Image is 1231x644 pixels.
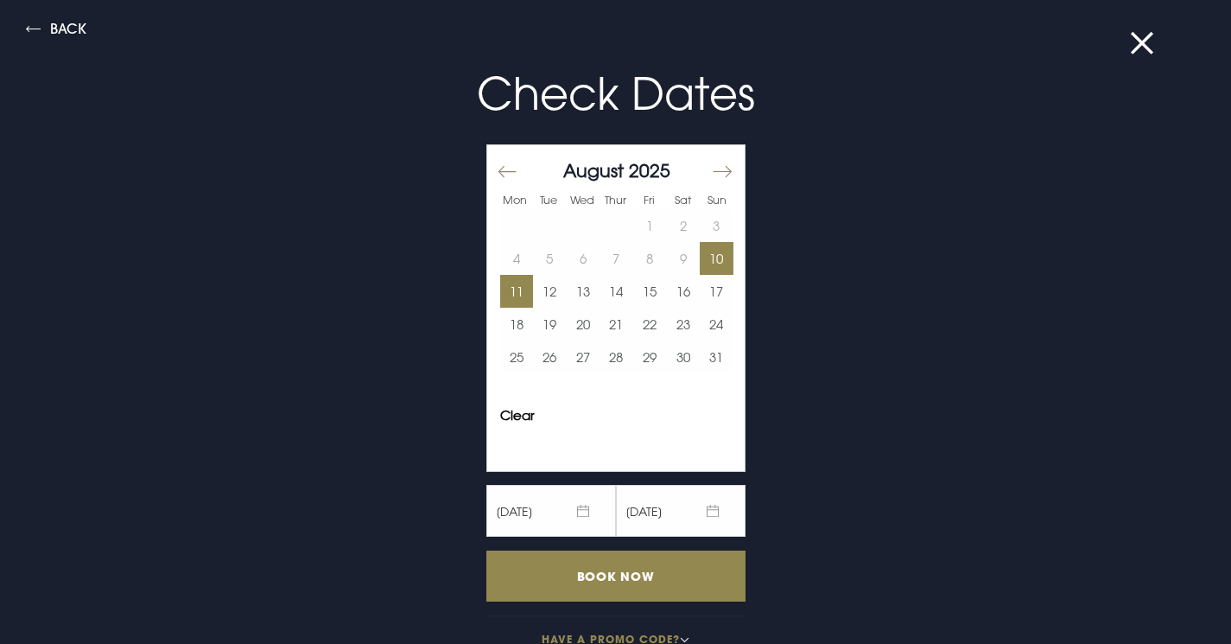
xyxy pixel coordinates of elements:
button: 18 [500,308,534,341]
button: Clear [500,409,535,422]
td: Choose Thursday, August 14, 2025 as your end date. [600,275,633,308]
td: Choose Thursday, August 28, 2025 as your end date. [600,341,633,373]
button: 25 [500,341,534,373]
button: 24 [700,308,733,341]
td: Choose Tuesday, August 26, 2025 as your end date. [533,341,567,373]
button: 29 [633,341,667,373]
button: Move backward to switch to the previous month. [497,154,517,190]
button: Back [26,22,86,41]
td: Choose Sunday, August 17, 2025 as your end date. [700,275,733,308]
td: Choose Monday, August 25, 2025 as your end date. [500,341,534,373]
button: 27 [567,341,600,373]
td: Selected. Sunday, August 10, 2025 [700,242,733,275]
td: Choose Saturday, August 30, 2025 as your end date. [666,341,700,373]
button: 22 [633,308,667,341]
td: Choose Friday, August 15, 2025 as your end date. [633,275,667,308]
button: 20 [567,308,600,341]
button: 12 [533,275,567,308]
span: August [563,159,624,182]
td: Choose Friday, August 29, 2025 as your end date. [633,341,667,373]
td: Choose Monday, August 11, 2025 as your end date. [500,275,534,308]
td: Choose Sunday, August 31, 2025 as your end date. [700,341,733,373]
button: 10 [700,242,733,275]
td: Choose Thursday, August 21, 2025 as your end date. [600,308,633,341]
td: Choose Sunday, August 24, 2025 as your end date. [700,308,733,341]
td: Choose Wednesday, August 20, 2025 as your end date. [567,308,600,341]
td: Choose Tuesday, August 19, 2025 as your end date. [533,308,567,341]
span: 2025 [629,159,670,182]
button: 17 [700,275,733,308]
button: 16 [666,275,700,308]
button: 31 [700,341,733,373]
button: 28 [600,341,633,373]
button: 13 [567,275,600,308]
td: Choose Monday, August 18, 2025 as your end date. [500,308,534,341]
td: Choose Wednesday, August 27, 2025 as your end date. [567,341,600,373]
td: Choose Friday, August 22, 2025 as your end date. [633,308,667,341]
span: [DATE] [486,485,616,537]
button: 19 [533,308,567,341]
td: Choose Saturday, August 23, 2025 as your end date. [666,308,700,341]
button: 14 [600,275,633,308]
td: Choose Saturday, August 16, 2025 as your end date. [666,275,700,308]
button: 30 [666,341,700,373]
span: [DATE] [616,485,746,537]
button: 23 [666,308,700,341]
td: Choose Tuesday, August 12, 2025 as your end date. [533,275,567,308]
button: 26 [533,341,567,373]
p: Check Dates [205,61,1027,127]
button: 11 [500,275,534,308]
td: Choose Wednesday, August 13, 2025 as your end date. [567,275,600,308]
button: Move forward to switch to the next month. [711,154,732,190]
input: Book Now [486,551,746,602]
button: 21 [600,308,633,341]
button: 15 [633,275,667,308]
